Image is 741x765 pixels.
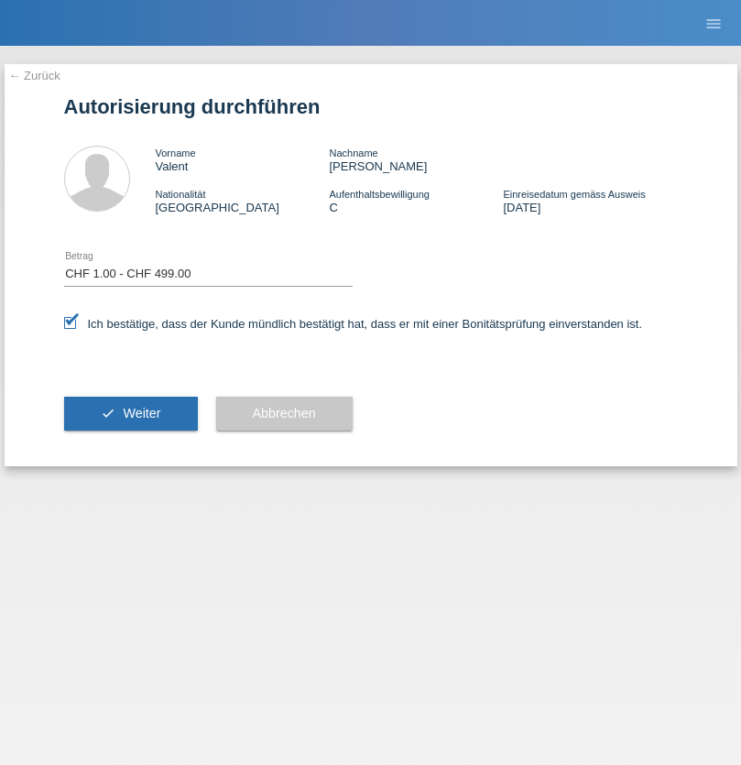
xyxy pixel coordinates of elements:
[704,15,723,33] i: menu
[64,95,678,118] h1: Autorisierung durchführen
[329,146,503,173] div: [PERSON_NAME]
[9,69,60,82] a: ← Zurück
[101,406,115,421] i: check
[329,148,377,158] span: Nachname
[329,189,429,200] span: Aufenthaltsbewilligung
[503,187,677,214] div: [DATE]
[329,187,503,214] div: C
[156,189,206,200] span: Nationalität
[156,146,330,173] div: Valent
[123,406,160,421] span: Weiter
[503,189,645,200] span: Einreisedatum gemäss Ausweis
[64,317,643,331] label: Ich bestätige, dass der Kunde mündlich bestätigt hat, dass er mit einer Bonitätsprüfung einversta...
[695,17,732,28] a: menu
[64,397,198,432] button: check Weiter
[253,406,316,421] span: Abbrechen
[156,148,196,158] span: Vorname
[156,187,330,214] div: [GEOGRAPHIC_DATA]
[216,397,353,432] button: Abbrechen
